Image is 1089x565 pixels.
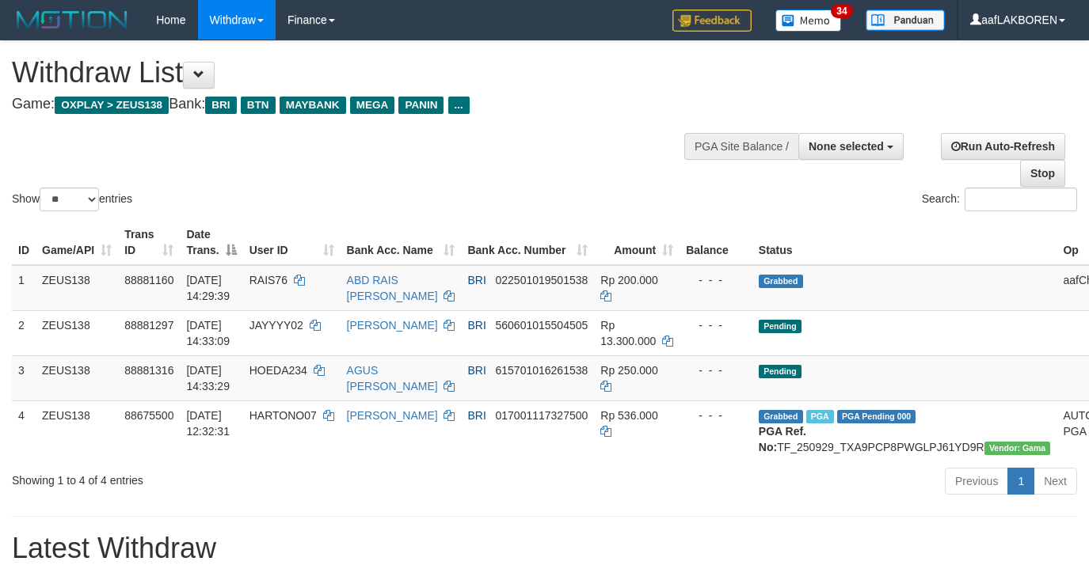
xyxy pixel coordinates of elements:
a: Stop [1020,160,1065,187]
span: BRI [467,319,485,332]
td: 2 [12,310,36,355]
div: - - - [686,362,746,378]
span: ... [448,97,470,114]
span: Grabbed [759,275,803,288]
h1: Withdraw List [12,57,710,89]
span: BRI [467,409,485,422]
span: Grabbed [759,410,803,423]
div: - - - [686,317,746,333]
span: Copy 560601015504505 to clipboard [495,319,588,332]
img: Feedback.jpg [672,9,752,32]
span: JAYYYY02 [249,319,303,332]
div: Showing 1 to 4 of 4 entries [12,466,442,488]
span: PGA Pending [837,410,916,423]
a: [PERSON_NAME] [347,319,438,332]
div: - - - [686,272,746,288]
span: Copy 022501019501538 to clipboard [495,274,588,286]
span: Copy 017001117327500 to clipboard [495,409,588,422]
th: Date Trans.: activate to sort column descending [180,220,242,265]
img: panduan.png [866,9,945,31]
td: 1 [12,265,36,311]
th: Amount: activate to sort column ascending [594,220,680,265]
span: BRI [467,364,485,377]
span: Vendor URL: https://trx31.1velocity.biz [984,442,1051,455]
img: Button%20Memo.svg [775,9,842,32]
th: Bank Acc. Name: activate to sort column ascending [341,220,462,265]
img: MOTION_logo.png [12,8,132,32]
span: [DATE] 14:29:39 [186,274,230,302]
span: MAYBANK [280,97,346,114]
td: ZEUS138 [36,400,118,461]
a: Next [1034,468,1077,495]
h4: Game: Bank: [12,97,710,112]
b: PGA Ref. No: [759,425,806,453]
span: 88675500 [124,409,173,422]
span: Marked by aaftrukkakada [806,410,834,423]
a: Previous [945,468,1008,495]
label: Search: [922,188,1077,211]
td: ZEUS138 [36,355,118,400]
th: Game/API: activate to sort column ascending [36,220,118,265]
label: Show entries [12,188,132,211]
th: Status [752,220,1057,265]
div: PGA Site Balance / [684,133,798,160]
span: HARTONO07 [249,409,317,422]
span: [DATE] 14:33:09 [186,319,230,347]
span: Rp 536.000 [600,409,657,422]
input: Search: [965,188,1077,211]
span: [DATE] 14:33:29 [186,364,230,392]
div: - - - [686,408,746,423]
th: Balance [680,220,752,265]
span: BTN [241,97,276,114]
span: Rp 13.300.000 [600,319,656,347]
td: ZEUS138 [36,310,118,355]
a: [PERSON_NAME] [347,409,438,422]
a: AGUS [PERSON_NAME] [347,364,438,392]
td: 3 [12,355,36,400]
select: Showentries [40,188,99,211]
span: PANIN [398,97,444,114]
span: Rp 200.000 [600,274,657,286]
span: 88881297 [124,319,173,332]
a: Run Auto-Refresh [941,133,1065,160]
span: None selected [809,140,884,153]
span: MEGA [350,97,395,114]
span: [DATE] 12:32:31 [186,409,230,438]
span: HOEDA234 [249,364,307,377]
span: RAIS76 [249,274,287,286]
td: ZEUS138 [36,265,118,311]
a: ABD RAIS [PERSON_NAME] [347,274,438,302]
span: 88881160 [124,274,173,286]
span: BRI [467,274,485,286]
span: 88881316 [124,364,173,377]
td: 4 [12,400,36,461]
span: Rp 250.000 [600,364,657,377]
a: 1 [1007,468,1034,495]
th: ID [12,220,36,265]
span: BRI [205,97,236,114]
span: Pending [759,365,802,378]
span: Copy 615701016261538 to clipboard [495,364,588,377]
th: Trans ID: activate to sort column ascending [118,220,180,265]
span: OXPLAY > ZEUS138 [55,97,169,114]
th: User ID: activate to sort column ascending [243,220,341,265]
td: TF_250929_TXA9PCP8PWGLPJ61YD9R [752,400,1057,461]
span: Pending [759,320,802,333]
span: 34 [831,4,852,18]
button: None selected [798,133,904,160]
h1: Latest Withdraw [12,533,1077,564]
th: Bank Acc. Number: activate to sort column ascending [461,220,594,265]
